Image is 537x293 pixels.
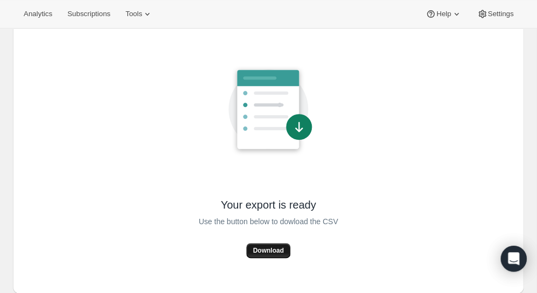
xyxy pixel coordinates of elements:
[253,246,283,255] span: Download
[119,6,159,22] button: Tools
[220,198,316,212] span: Your export is ready
[17,6,59,22] button: Analytics
[125,10,142,18] span: Tools
[488,10,513,18] span: Settings
[419,6,468,22] button: Help
[24,10,52,18] span: Analytics
[67,10,110,18] span: Subscriptions
[198,215,338,228] span: Use the button below to dowload the CSV
[436,10,450,18] span: Help
[246,243,290,258] button: Download
[61,6,117,22] button: Subscriptions
[500,246,526,271] div: Open Intercom Messenger
[470,6,520,22] button: Settings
